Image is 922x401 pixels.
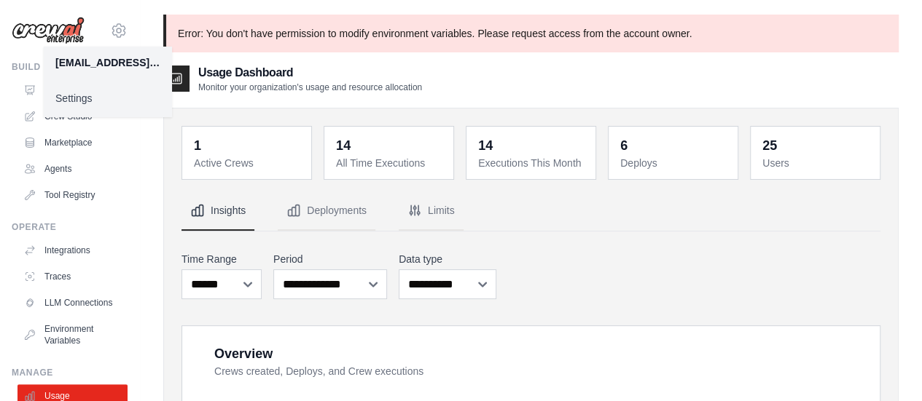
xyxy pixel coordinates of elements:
a: Tool Registry [17,183,128,207]
p: Error: You don't have permission to modify environment variables. Please request access from the ... [163,15,899,52]
div: Operate [12,221,128,233]
a: Traces [17,265,128,288]
div: Overview [214,344,273,364]
a: Automations [17,79,128,102]
div: Build [12,61,128,73]
label: Data type [399,252,496,266]
a: Settings [44,85,172,111]
dt: Executions This Month [478,156,587,170]
div: 1 [194,135,201,156]
a: Integrations [17,239,128,262]
dt: Crews created, Deploys, and Crew executions [214,364,862,378]
dt: All Time Executions [336,156,445,170]
button: Limits [399,191,464,231]
a: Environment Variables [17,317,128,352]
div: [EMAIL_ADDRESS][DOMAIN_NAME] [55,55,160,70]
a: Agents [17,157,128,180]
button: Insights [181,191,254,231]
h2: Usage Dashboard [198,64,422,82]
dt: Deploys [620,156,729,170]
div: 14 [336,135,351,156]
a: Marketplace [17,131,128,154]
div: 6 [620,135,628,156]
dt: Active Crews [194,156,302,170]
a: Crew Studio [17,105,128,128]
nav: Tabs [181,191,880,231]
label: Time Range [181,252,262,266]
div: 25 [762,135,777,156]
label: Period [273,252,387,266]
a: LLM Connections [17,291,128,314]
dt: Users [762,156,871,170]
div: 14 [478,135,493,156]
button: Deployments [278,191,375,231]
p: Monitor your organization's usage and resource allocation [198,82,422,93]
img: Logo [12,17,85,44]
div: Manage [12,367,128,378]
